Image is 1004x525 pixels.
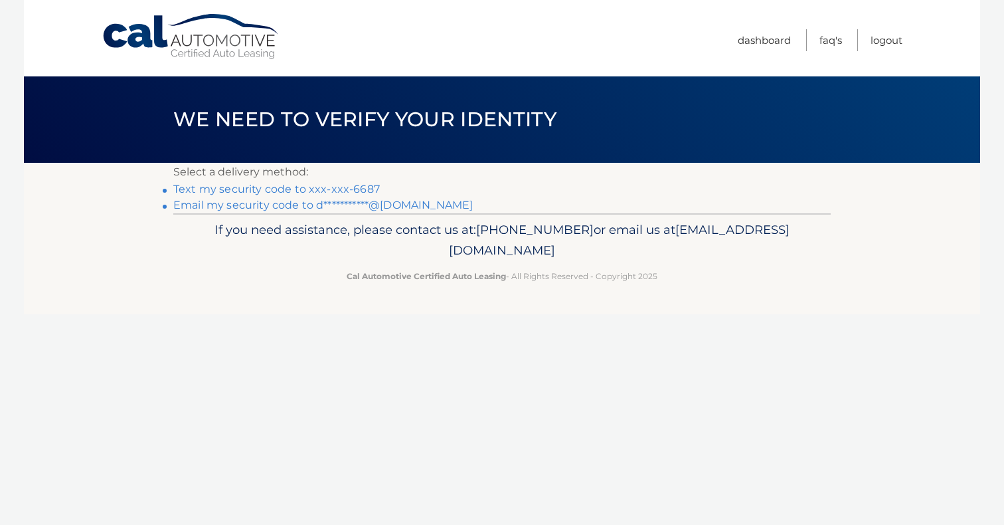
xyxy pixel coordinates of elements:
[173,163,831,181] p: Select a delivery method:
[819,29,842,51] a: FAQ's
[182,269,822,283] p: - All Rights Reserved - Copyright 2025
[871,29,902,51] a: Logout
[347,271,506,281] strong: Cal Automotive Certified Auto Leasing
[738,29,791,51] a: Dashboard
[173,183,380,195] a: Text my security code to xxx-xxx-6687
[173,107,556,132] span: We need to verify your identity
[102,13,281,60] a: Cal Automotive
[476,222,594,237] span: [PHONE_NUMBER]
[182,219,822,262] p: If you need assistance, please contact us at: or email us at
